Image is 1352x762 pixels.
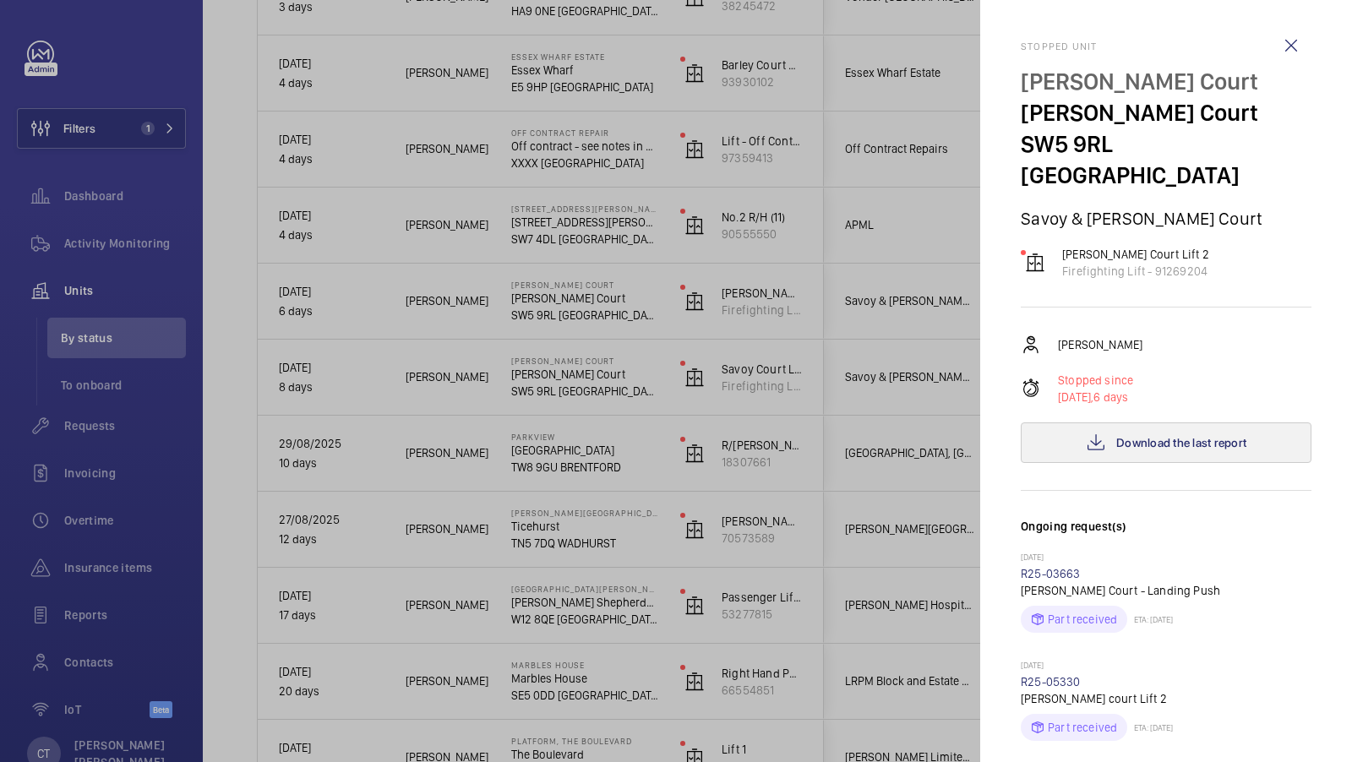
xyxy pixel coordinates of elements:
button: Download the last report [1021,422,1311,463]
p: [PERSON_NAME] Court Lift 2 [1062,246,1209,263]
p: ETA: [DATE] [1127,614,1173,624]
p: [PERSON_NAME] [1058,336,1142,353]
img: elevator.svg [1025,253,1045,273]
p: Savoy & [PERSON_NAME] Court [1021,208,1311,229]
span: Download the last report [1116,436,1246,449]
a: R25-03663 [1021,567,1081,580]
p: Firefighting Lift - 91269204 [1062,263,1209,280]
p: Part received [1048,611,1117,628]
p: [PERSON_NAME] Court [1021,97,1311,128]
span: [DATE], [1058,390,1093,404]
p: [DATE] [1021,552,1311,565]
p: ETA: [DATE] [1127,722,1173,732]
h2: Stopped unit [1021,41,1311,52]
p: [PERSON_NAME] Court [1021,66,1311,97]
p: [DATE] [1021,660,1311,673]
p: SW5 9RL [GEOGRAPHIC_DATA] [1021,128,1311,191]
a: R25-05330 [1021,675,1081,689]
p: Part received [1048,719,1117,736]
p: [PERSON_NAME] court Lift 2 [1021,690,1311,707]
p: 6 days [1058,389,1133,405]
p: Stopped since [1058,372,1133,389]
h3: Ongoing request(s) [1021,518,1311,552]
p: [PERSON_NAME] Court - Landing Push [1021,582,1311,599]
